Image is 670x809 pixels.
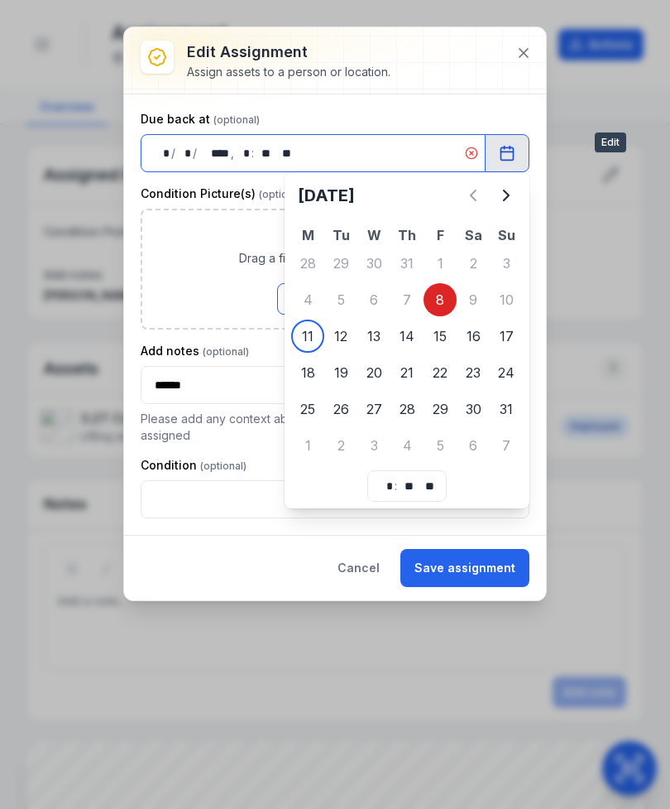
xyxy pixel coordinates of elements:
div: 14 [390,320,424,353]
div: Thursday 14 August 2025 [390,320,424,353]
div: Wednesday 20 August 2025 [357,356,390,389]
div: 10 [490,283,523,316]
div: Sunday 10 August 2025 [490,283,523,316]
div: Thursday 21 August 2025 [390,356,424,389]
div: 31 [490,392,523,426]
div: Wednesday 27 August 2025 [357,392,390,426]
th: Tu [324,225,357,245]
div: 28 [390,392,424,426]
div: Friday 1 August 2025 [424,247,457,280]
div: Wednesday 30 July 2025 [357,247,390,280]
div: Saturday 16 August 2025 [457,320,490,353]
div: minute, [399,478,415,494]
button: Browse Files [277,283,393,315]
div: Wednesday 3 September 2025 [357,429,390,462]
div: day, [155,145,171,161]
div: Saturday 30 August 2025 [457,392,490,426]
div: Tuesday 2 September 2025 [324,429,357,462]
div: Wednesday 13 August 2025 [357,320,390,353]
div: 3 [357,429,390,462]
div: 1 [424,247,457,280]
div: minute, [256,145,272,161]
div: Calendar [291,179,523,502]
div: / [193,145,199,161]
div: 15 [424,320,457,353]
p: Please add any context about the job / purpose of the assets being assigned [141,411,529,444]
button: Calendar [485,134,529,172]
div: 8 [424,283,457,316]
div: am/pm, [417,478,436,494]
div: 31 [390,247,424,280]
div: 7 [390,283,424,316]
div: 26 [324,392,357,426]
div: Friday 15 August 2025 [424,320,457,353]
div: Sunday 3 August 2025 [490,247,523,280]
div: 6 [357,283,390,316]
label: Condition [141,457,246,474]
button: Cancel [323,549,394,587]
div: Monday 25 August 2025 [291,392,324,426]
div: 29 [424,392,457,426]
label: Add notes [141,343,249,359]
div: Tuesday 29 July 2025 [324,247,357,280]
th: M [291,225,324,245]
div: 20 [357,356,390,389]
h3: Edit assignment [187,41,390,64]
div: Sunday 17 August 2025 [490,320,523,353]
div: Friday 8 August 2025 selected [424,283,457,316]
th: Su [490,225,523,245]
div: Saturday 9 August 2025 [457,283,490,316]
div: Saturday 23 August 2025 [457,356,490,389]
div: 30 [357,247,390,280]
div: 28 [291,247,324,280]
div: Monday 1 September 2025 [291,429,324,462]
div: Assign assets to a person or location. [187,64,390,80]
th: F [424,225,457,245]
div: 12 [324,320,357,353]
div: 22 [424,356,457,389]
div: Sunday 24 August 2025 [490,356,523,389]
div: 27 [357,392,390,426]
div: 1 [291,429,324,462]
div: 2 [457,247,490,280]
div: 25 [291,392,324,426]
div: Thursday 28 August 2025 [390,392,424,426]
div: 4 [390,429,424,462]
div: hour, [378,478,395,494]
div: am/pm, [274,145,293,161]
div: Sunday 31 August 2025 [490,392,523,426]
button: Previous [457,179,490,212]
div: Tuesday 12 August 2025 [324,320,357,353]
div: 6 [457,429,490,462]
th: Th [390,225,424,245]
div: 9 [457,283,490,316]
label: Due back at [141,111,260,128]
div: Thursday 4 September 2025 [390,429,424,462]
th: Sa [457,225,490,245]
span: Edit [595,132,626,152]
table: August 2025 [291,225,523,464]
div: 19 [324,356,357,389]
div: Monday 18 August 2025 [291,356,324,389]
div: August 2025 [291,179,523,464]
div: year, [199,145,230,161]
div: 24 [490,356,523,389]
div: 5 [324,283,357,316]
div: Friday 29 August 2025 [424,392,457,426]
div: 5 [424,429,457,462]
div: Wednesday 6 August 2025 [357,283,390,316]
button: Save assignment [400,549,529,587]
th: W [357,225,390,245]
div: 2 [324,429,357,462]
h2: [DATE] [298,184,457,207]
div: , [231,145,236,161]
div: : [251,145,256,161]
div: Saturday 6 September 2025 [457,429,490,462]
div: Thursday 7 August 2025 [390,283,424,316]
div: Friday 5 September 2025 [424,429,457,462]
div: Monday 28 July 2025 [291,247,324,280]
div: Sunday 7 September 2025 [490,429,523,462]
div: 4 [291,283,324,316]
div: 23 [457,356,490,389]
div: Friday 22 August 2025 [424,356,457,389]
